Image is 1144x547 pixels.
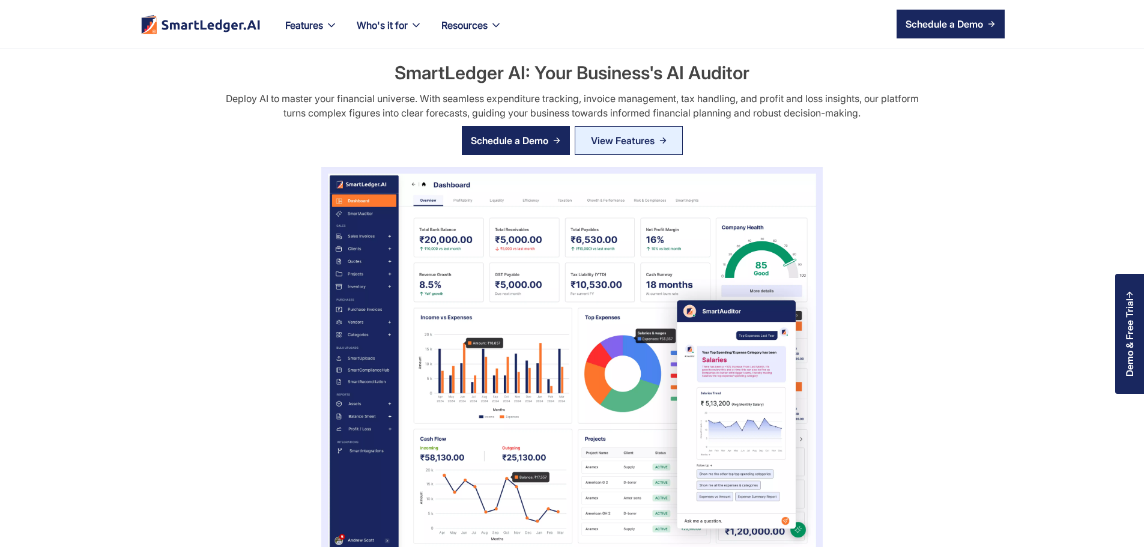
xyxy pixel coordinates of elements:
[462,126,570,155] a: Schedule a Demo
[432,17,512,48] div: Resources
[906,17,983,31] div: Schedule a Demo
[553,137,560,144] img: arrow right icon
[659,137,667,144] img: Arrow Right Blue
[988,20,995,28] img: arrow right icon
[471,133,548,148] div: Schedule a Demo
[347,17,432,48] div: Who's it for
[575,126,683,155] a: View Features
[395,60,749,85] h2: SmartLedger AI: Your Business's AI Auditor
[897,10,1005,38] a: Schedule a Demo
[441,17,488,34] div: Resources
[357,17,408,34] div: Who's it for
[140,14,261,34] a: home
[285,17,323,34] div: Features
[140,14,261,34] img: footer logo
[217,91,927,120] div: Deploy AI to master your financial universe. With seamless expenditure tracking, invoice manageme...
[1124,298,1135,376] div: Demo & Free Trial
[276,17,347,48] div: Features
[591,131,655,150] div: View Features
